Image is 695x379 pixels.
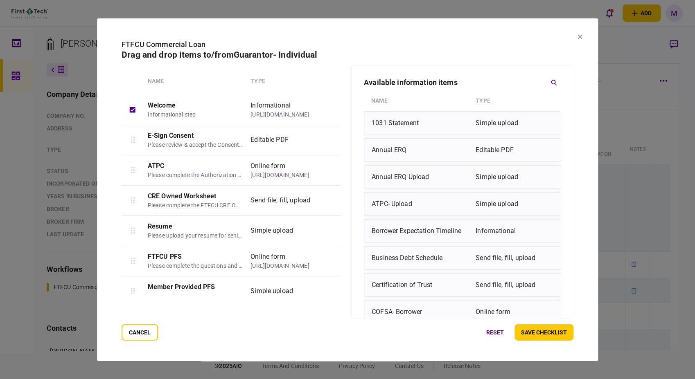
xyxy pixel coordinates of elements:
[364,192,561,215] div: ATPC- UploadSimple upload
[148,140,243,149] div: Please review & accept the Consent for Use of Electronic Signature & Electronic Disclosures Agree...
[148,76,246,85] div: Name
[364,300,561,323] div: COFSA- BorrowerOnline form
[250,195,315,205] div: Send file, fill, upload
[364,138,561,161] div: Annual ERQEditable PDF
[250,161,315,170] div: Online form
[476,222,553,239] div: Informational
[514,324,573,341] button: save checklist
[476,141,553,158] div: Editable PDF
[364,165,561,188] div: Annual ERQ UploadSimple upload
[476,168,553,185] div: Simple upload
[364,246,561,269] div: Business Debt ScheduleSend file, fill, upload
[372,168,472,185] div: Annual ERQ Upload
[148,170,243,179] div: Please complete the Authorization to Pull Credit (ATPC). The form must be signed by all individua...
[250,110,315,119] div: [URL][DOMAIN_NAME]
[250,100,315,110] div: Informational
[148,100,243,110] div: Welcome
[372,141,472,158] div: Annual ERQ
[364,111,561,135] div: 1031 StatementSimple upload
[476,276,553,293] div: Send file, fill, upload
[371,94,472,108] div: Name
[148,231,243,240] div: Please upload your resume for senior management and/or members.
[476,249,553,266] div: Send file, fill, upload
[250,251,315,261] div: Online form
[372,222,472,239] div: Borrower Expectation Timeline
[250,226,315,235] div: Simple upload
[250,286,315,296] div: Simple upload
[372,303,472,320] div: COFSA- Borrower
[148,282,243,292] div: Member Provided PFS
[372,276,472,293] div: Certification of Trust
[122,49,573,60] h2: Drag and drop items to/from Guarantor- Individual
[476,303,553,320] div: Online form
[250,135,315,145] div: Editable PDF
[364,78,458,86] h3: available information items
[122,38,573,49] div: FTFCU Commercial Loan
[122,324,158,341] button: cancel
[372,249,472,266] div: Business Debt Schedule
[148,191,243,201] div: CRE Owned Worksheet
[480,324,510,341] button: reset
[148,161,243,170] div: ATPC
[250,261,315,270] div: [URL][DOMAIN_NAME]
[148,251,243,261] div: FTFCU PFS
[148,130,243,140] div: E-Sign Consent
[148,110,243,119] div: Informational step
[364,273,561,296] div: Certification of TrustSend file, fill, upload
[372,195,472,212] div: ATPC- Upload
[250,170,315,179] div: [URL][DOMAIN_NAME]
[148,261,243,270] div: Please complete the questions and sign the FTFCU Personal Financial Statement (PFS). Please uploa...
[148,201,243,209] div: Please complete the FTFCU CRE Owned Worksheet. If using a non FTFCU CRE Worksheet, please ensure ...
[364,219,561,242] div: Borrower Expectation TimelineInformational
[476,195,553,212] div: Simple upload
[476,94,554,108] div: Type
[476,114,553,131] div: Simple upload
[372,114,472,131] div: 1031 Statement
[250,76,315,85] div: Type
[148,221,243,231] div: Resume
[148,292,243,300] div: Please upload a current personal financial statement (PFS), dated [DATE] of [DATE] date, for revi...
